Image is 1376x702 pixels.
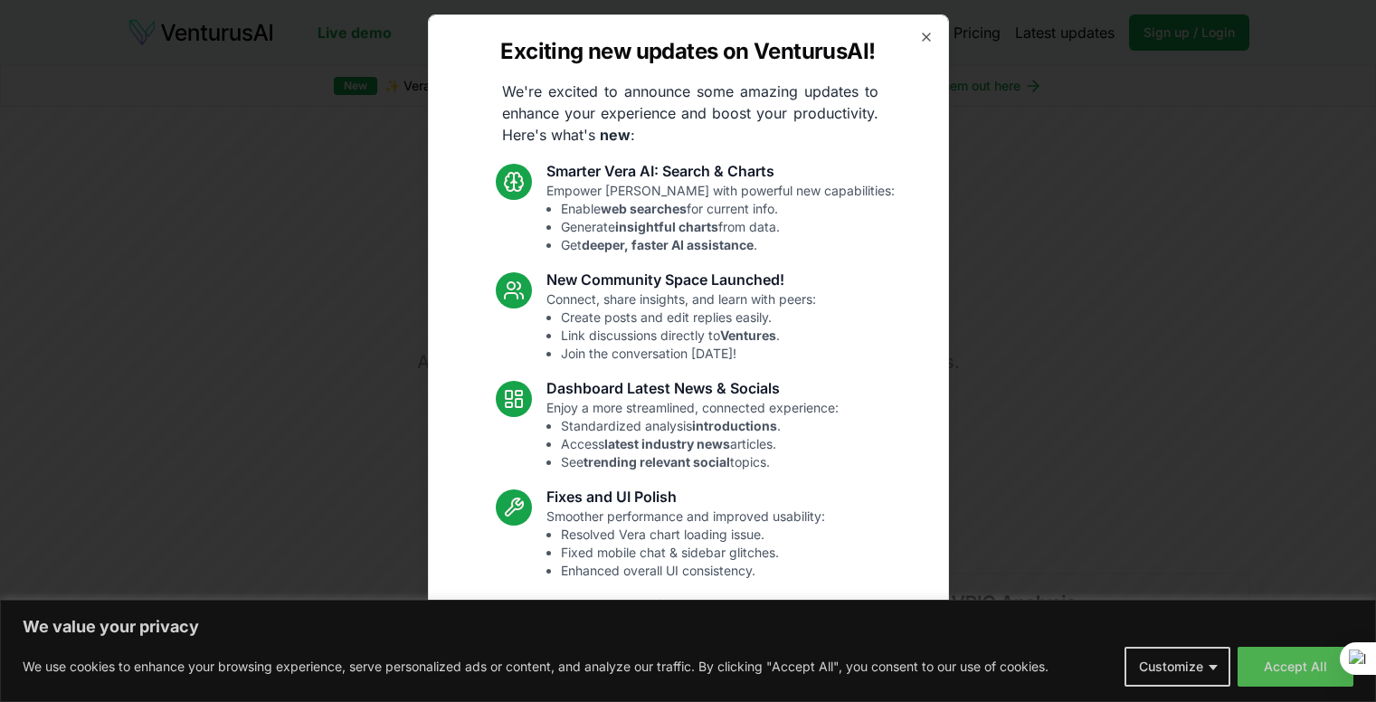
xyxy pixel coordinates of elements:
[546,182,895,254] p: Empower [PERSON_NAME] with powerful new capabilities:
[561,236,895,254] li: Get .
[561,345,816,363] li: Join the conversation [DATE]!
[486,594,891,659] p: These updates are designed to make VenturusAI more powerful, intuitive, and user-friendly. Let us...
[561,417,839,435] li: Standardized analysis .
[561,544,825,562] li: Fixed mobile chat & sidebar glitches.
[600,126,631,144] strong: new
[546,160,895,182] h3: Smarter Vera AI: Search & Charts
[601,201,687,216] strong: web searches
[488,81,893,146] p: We're excited to announce some amazing updates to enhance your experience and boost your producti...
[720,327,776,343] strong: Ventures
[692,418,777,433] strong: introductions
[561,308,816,327] li: Create posts and edit replies easily.
[584,454,730,470] strong: trending relevant social
[561,453,839,471] li: See topics.
[615,219,718,234] strong: insightful charts
[561,526,825,544] li: Resolved Vera chart loading issue.
[561,562,825,580] li: Enhanced overall UI consistency.
[561,327,816,345] li: Link discussions directly to .
[561,435,839,453] li: Access articles.
[582,237,754,252] strong: deeper, faster AI assistance
[604,436,730,451] strong: latest industry news
[546,486,825,508] h3: Fixes and UI Polish
[546,399,839,471] p: Enjoy a more streamlined, connected experience:
[546,377,839,399] h3: Dashboard Latest News & Socials
[561,218,895,236] li: Generate from data.
[546,508,825,580] p: Smoother performance and improved usability:
[546,290,816,363] p: Connect, share insights, and learn with peers:
[500,37,875,66] h2: Exciting new updates on VenturusAI!
[561,200,895,218] li: Enable for current info.
[546,269,816,290] h3: New Community Space Launched!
